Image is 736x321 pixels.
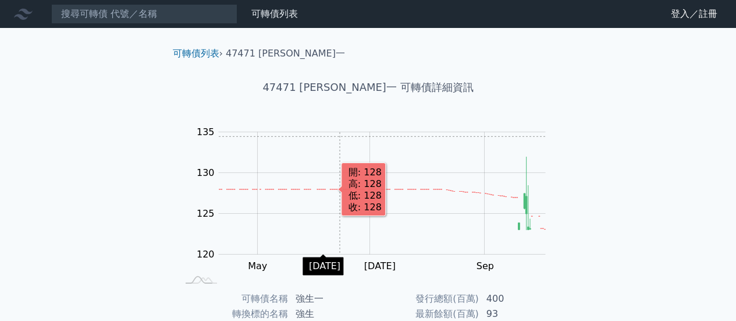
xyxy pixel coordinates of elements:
[197,249,215,260] tspan: 120
[51,4,237,24] input: 搜尋可轉債 代號／名稱
[368,291,479,306] td: 發行總額(百萬)
[662,5,727,23] a: 登入／註冊
[226,47,345,61] li: 47471 [PERSON_NAME]一
[479,291,559,306] td: 400
[197,167,215,178] tspan: 130
[251,8,298,19] a: 可轉債列表
[248,260,267,271] tspan: May
[173,47,223,61] li: ›
[364,260,396,271] tspan: [DATE]
[289,291,368,306] td: 強生一
[477,260,494,271] tspan: Sep
[197,208,215,219] tspan: 125
[177,291,289,306] td: 可轉債名稱
[197,126,215,137] tspan: 135
[190,126,563,271] g: Chart
[173,48,219,59] a: 可轉債列表
[163,79,573,96] h1: 47471 [PERSON_NAME]一 可轉債詳細資訊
